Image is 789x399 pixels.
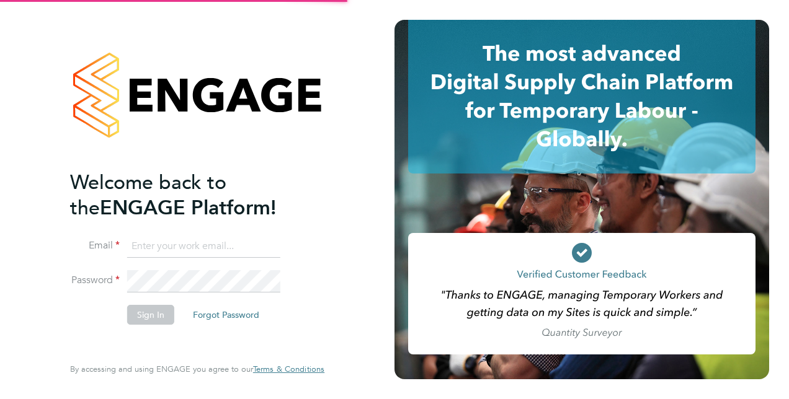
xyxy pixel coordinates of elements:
[70,239,120,252] label: Email
[253,364,324,374] a: Terms & Conditions
[70,170,312,221] h2: ENGAGE Platform!
[70,364,324,374] span: By accessing and using ENGAGE you agree to our
[253,364,324,374] span: Terms & Conditions
[183,305,269,325] button: Forgot Password
[127,305,174,325] button: Sign In
[70,170,226,220] span: Welcome back to the
[127,235,280,258] input: Enter your work email...
[70,274,120,287] label: Password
